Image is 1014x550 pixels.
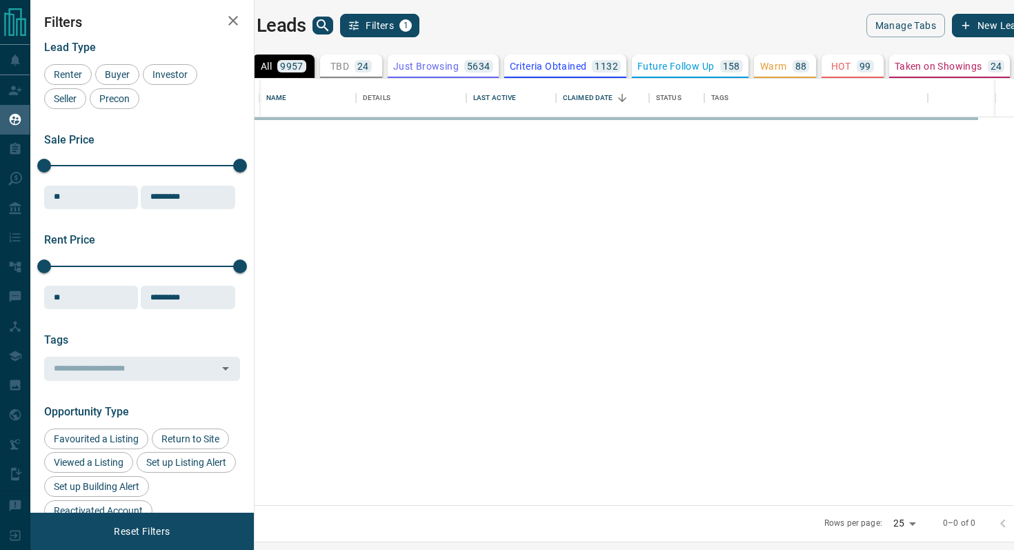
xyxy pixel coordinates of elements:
[44,500,152,521] div: Reactivated Account
[467,61,490,71] p: 5634
[357,61,369,71] p: 24
[613,88,632,108] button: Sort
[760,61,787,71] p: Warm
[44,88,86,109] div: Seller
[105,520,179,543] button: Reset Filters
[143,64,197,85] div: Investor
[859,61,871,71] p: 99
[216,359,235,378] button: Open
[49,481,144,492] span: Set up Building Alert
[266,79,287,117] div: Name
[44,133,95,146] span: Sale Price
[44,429,148,449] div: Favourited a Listing
[49,457,128,468] span: Viewed a Listing
[637,61,714,71] p: Future Follow Up
[137,452,236,473] div: Set up Listing Alert
[227,14,306,37] h1: My Leads
[148,69,192,80] span: Investor
[356,79,466,117] div: Details
[401,21,410,30] span: 1
[831,61,851,71] p: HOT
[888,513,921,533] div: 25
[141,457,231,468] span: Set up Listing Alert
[795,61,807,71] p: 88
[261,61,272,71] p: All
[280,61,304,71] p: 9957
[259,79,356,117] div: Name
[340,14,419,37] button: Filters1
[49,93,81,104] span: Seller
[595,61,618,71] p: 1132
[49,69,87,80] span: Renter
[44,476,149,497] div: Set up Building Alert
[563,79,613,117] div: Claimed Date
[44,64,92,85] div: Renter
[44,405,129,418] span: Opportunity Type
[824,518,882,529] p: Rows per page:
[473,79,516,117] div: Last Active
[704,79,928,117] div: Tags
[44,333,68,346] span: Tags
[711,79,729,117] div: Tags
[943,518,975,529] p: 0–0 of 0
[44,233,95,246] span: Rent Price
[895,61,982,71] p: Taken on Showings
[95,64,139,85] div: Buyer
[44,14,240,30] h2: Filters
[95,93,135,104] span: Precon
[152,429,229,449] div: Return to Site
[44,452,133,473] div: Viewed a Listing
[44,41,96,54] span: Lead Type
[556,79,649,117] div: Claimed Date
[49,433,143,444] span: Favourited a Listing
[90,88,139,109] div: Precon
[157,433,224,444] span: Return to Site
[363,79,390,117] div: Details
[100,69,135,80] span: Buyer
[393,61,459,71] p: Just Browsing
[466,79,556,117] div: Last Active
[656,79,682,117] div: Status
[991,61,1002,71] p: 24
[510,61,587,71] p: Criteria Obtained
[312,17,333,35] button: search button
[866,14,945,37] button: Manage Tabs
[649,79,704,117] div: Status
[723,61,740,71] p: 158
[330,61,349,71] p: TBD
[49,505,148,516] span: Reactivated Account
